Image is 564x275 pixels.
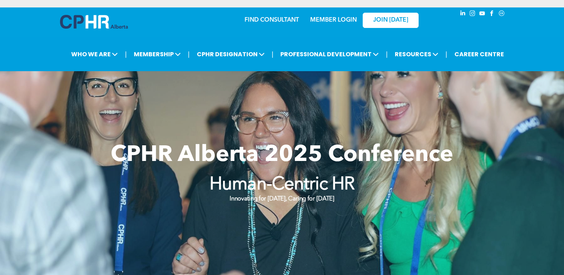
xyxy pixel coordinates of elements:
span: CPHR DESIGNATION [195,47,267,61]
li: | [188,47,190,62]
span: RESOURCES [393,47,441,61]
a: Social network [498,9,506,19]
li: | [272,47,274,62]
strong: Human-Centric HR [209,176,355,194]
a: MEMBER LOGIN [310,17,357,23]
a: facebook [488,9,496,19]
span: JOIN [DATE] [373,17,408,24]
a: instagram [469,9,477,19]
li: | [445,47,447,62]
li: | [125,47,127,62]
li: | [386,47,388,62]
a: JOIN [DATE] [363,13,419,28]
span: MEMBERSHIP [132,47,183,61]
strong: Innovating for [DATE], Caring for [DATE] [230,196,334,202]
a: FIND CONSULTANT [245,17,299,23]
span: PROFESSIONAL DEVELOPMENT [278,47,381,61]
img: A blue and white logo for cp alberta [60,15,128,29]
span: CPHR Alberta 2025 Conference [111,144,453,167]
a: youtube [478,9,486,19]
a: CAREER CENTRE [452,47,506,61]
span: WHO WE ARE [69,47,120,61]
a: linkedin [459,9,467,19]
